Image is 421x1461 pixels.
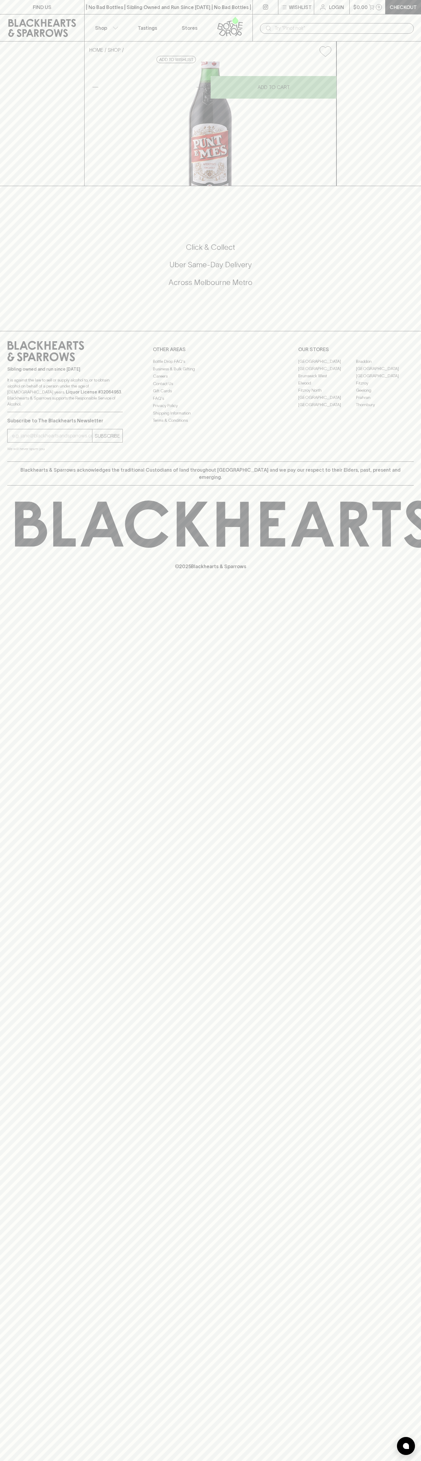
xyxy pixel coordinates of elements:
[108,47,121,53] a: SHOP
[153,387,268,395] a: Gift Cards
[298,365,356,372] a: [GEOGRAPHIC_DATA]
[356,387,414,394] a: Geelong
[7,366,123,372] p: Sibling owned and run since [DATE]
[85,14,127,41] button: Shop
[7,377,123,407] p: It is against the law to sell or supply alcohol to, or to obtain alcohol on behalf of a person un...
[169,14,211,41] a: Stores
[298,372,356,379] a: Brunswick West
[298,394,356,401] a: [GEOGRAPHIC_DATA]
[33,4,51,11] p: FIND US
[356,372,414,379] a: [GEOGRAPHIC_DATA]
[7,277,414,287] h5: Across Melbourne Metro
[356,365,414,372] a: [GEOGRAPHIC_DATA]
[298,379,356,387] a: Elwood
[258,84,290,91] p: ADD TO CART
[95,24,107,32] p: Shop
[298,401,356,408] a: [GEOGRAPHIC_DATA]
[298,358,356,365] a: [GEOGRAPHIC_DATA]
[353,4,368,11] p: $0.00
[153,373,268,380] a: Careers
[289,4,312,11] p: Wishlist
[298,346,414,353] p: OUR STORES
[7,260,414,270] h5: Uber Same-Day Delivery
[378,5,380,9] p: 0
[7,218,414,319] div: Call to action block
[403,1443,409,1449] img: bubble-icon
[317,44,334,59] button: Add to wishlist
[153,346,268,353] p: OTHER AREAS
[12,431,92,441] input: e.g. jane@blackheartsandsparrows.com.au
[182,24,197,32] p: Stores
[390,4,417,11] p: Checkout
[153,402,268,409] a: Privacy Policy
[95,432,120,440] p: SUBSCRIBE
[7,446,123,452] p: We will never spam you
[12,466,409,481] p: Blackhearts & Sparrows acknowledges the traditional Custodians of land throughout [GEOGRAPHIC_DAT...
[211,76,336,99] button: ADD TO CART
[156,56,196,63] button: Add to wishlist
[66,390,121,394] strong: Liquor License #32064953
[356,401,414,408] a: Thornbury
[153,417,268,424] a: Terms & Conditions
[356,379,414,387] a: Fitzroy
[356,358,414,365] a: Braddon
[153,365,268,372] a: Business & Bulk Gifting
[89,47,103,53] a: HOME
[329,4,344,11] p: Login
[85,62,336,186] img: 3492.png
[7,242,414,252] h5: Click & Collect
[138,24,157,32] p: Tastings
[153,358,268,365] a: Bottle Drop FAQ's
[298,387,356,394] a: Fitzroy North
[153,380,268,387] a: Contact Us
[7,417,123,424] p: Subscribe to The Blackhearts Newsletter
[126,14,169,41] a: Tastings
[274,23,409,33] input: Try "Pinot noir"
[92,429,122,442] button: SUBSCRIBE
[153,409,268,417] a: Shipping Information
[356,394,414,401] a: Prahran
[153,395,268,402] a: FAQ's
